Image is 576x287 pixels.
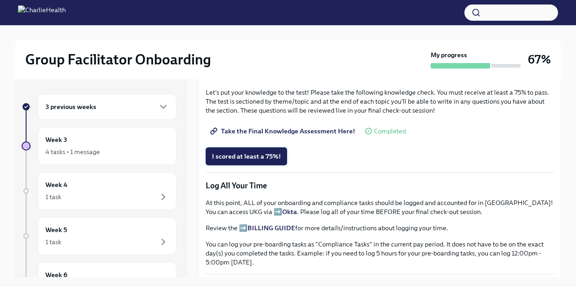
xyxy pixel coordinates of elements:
h6: Week 3 [45,135,67,145]
span: Completed [374,128,406,135]
a: BILLING GUIDE [247,224,295,232]
div: 1 task [45,237,61,246]
h6: 3 previous weeks [45,102,96,112]
div: 4 tasks • 1 message [45,147,100,156]
h2: Group Facilitator Onboarding [25,50,211,68]
h6: Week 6 [45,270,67,280]
p: Log All Your Time [206,180,554,191]
strong: My progress [431,50,467,59]
h3: 67% [528,51,551,68]
a: Take the Final Knowledge Assessment Here! [206,122,361,140]
img: CharlieHealth [18,5,66,20]
p: You can log your pre-boarding tasks as "Compliance Tasks" in the current pay period. It does not ... [206,240,554,267]
div: 1 task [45,192,61,201]
button: I scored at least a 75%! [206,147,287,165]
span: I scored at least a 75%! [212,152,281,161]
a: Week 51 task [22,217,176,255]
h6: Week 5 [45,225,67,235]
div: 3 previous weeks [38,94,176,120]
span: Take the Final Knowledge Assessment Here! [212,127,355,136]
p: Review the ➡️ for more details/instructions about logging your time. [206,223,554,232]
p: At this point, ALL of your onboarding and compliance tasks should be logged and accounted for in ... [206,198,554,216]
a: Okta [282,208,297,216]
h6: Week 4 [45,180,67,190]
a: Week 34 tasks • 1 message [22,127,176,165]
p: Let's put your knowledge to the test! Please take the following knowledge check. You must receive... [206,88,554,115]
a: Week 41 task [22,172,176,210]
